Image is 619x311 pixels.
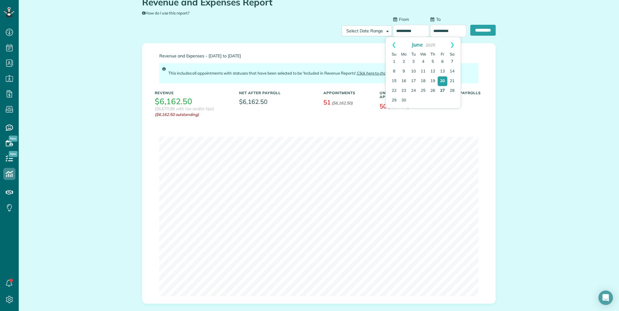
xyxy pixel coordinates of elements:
[168,71,393,75] span: This includes all appointments with statuses that have been selected to be 'Included in Revenue R...
[430,16,441,22] label: To
[441,52,444,56] span: Friday
[447,67,457,76] a: 14
[447,76,457,86] a: 21
[409,67,418,76] a: 10
[342,25,392,36] button: Select Date Range
[159,54,478,58] span: Revenue and Expenses - [DATE] to [DATE]
[450,52,455,56] span: Saturday
[418,57,428,67] a: 4
[9,151,18,157] span: New
[332,101,353,105] em: ($6,162.50)
[389,57,399,67] a: 1
[155,91,230,95] h5: Revenue
[399,96,409,105] a: 30
[411,52,416,56] span: Tuesday
[428,67,438,76] a: 12
[323,91,371,95] h5: Appointments
[346,28,383,34] span: Select Date Range
[401,52,407,56] span: Monday
[428,86,438,96] a: 26
[9,136,18,142] span: New
[155,112,230,117] em: ($6,162.50 outstanding)
[412,41,423,48] span: June
[438,86,447,96] a: 27
[409,76,418,86] a: 17
[409,57,418,67] a: 3
[392,52,397,56] span: Sunday
[420,52,426,56] span: Wednesday
[444,37,461,52] a: Next
[399,67,409,76] a: 9
[399,76,409,86] a: 16
[389,67,399,76] a: 8
[418,86,428,96] a: 25
[447,57,457,67] a: 7
[428,76,438,86] a: 19
[438,67,447,76] a: 13
[425,43,435,47] span: 2025
[386,37,402,52] a: Prev
[428,57,438,67] a: 5
[380,102,387,110] span: 50
[438,76,447,86] a: 20
[598,290,613,305] div: Open Intercom Messenger
[155,97,192,106] h3: $6,162.50
[323,98,331,106] span: 51
[418,76,428,86] a: 18
[399,86,409,96] a: 23
[430,52,435,56] span: Thursday
[438,57,447,67] a: 6
[393,16,409,22] label: From
[389,76,399,86] a: 15
[447,86,457,96] a: 28
[418,67,428,76] a: 11
[389,96,399,105] a: 29
[389,86,399,96] a: 22
[142,11,190,15] a: How do I use this report?
[239,97,314,106] span: $6,162.50
[399,57,409,67] a: 2
[357,71,393,75] a: Click here to change
[239,91,281,95] h5: Net After Payroll
[155,107,214,111] h3: ($6,670.98 with tax and/or tips)
[409,86,418,96] a: 24
[380,91,427,99] h5: Unpaid Appointments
